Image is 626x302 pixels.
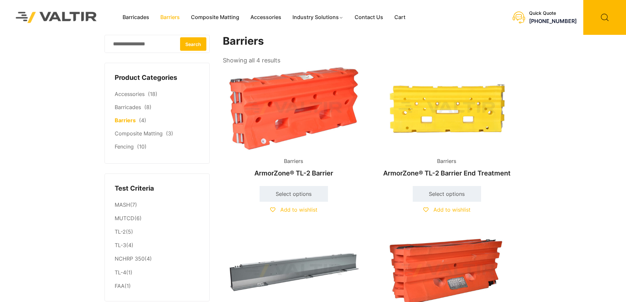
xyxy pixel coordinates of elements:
[180,37,206,51] button: Search
[115,255,145,262] a: NCHRP 350
[115,266,199,279] li: (1)
[115,212,199,225] li: (6)
[223,55,280,66] p: Showing all 4 results
[287,12,349,22] a: Industry Solutions
[389,12,411,22] a: Cart
[155,12,185,22] a: Barriers
[432,156,461,166] span: Barriers
[115,228,126,235] a: TL-2
[223,35,519,48] h1: Barriers
[115,143,134,150] a: Fencing
[7,3,105,31] img: Valtir Rentals
[115,283,125,289] a: FAA
[115,184,199,194] h4: Test Criteria
[144,104,151,110] span: (8)
[280,206,317,213] span: Add to wishlist
[115,215,134,221] a: MUTCD
[115,73,199,83] h4: Product Categories
[529,18,577,24] a: [PHONE_NUMBER]
[115,242,126,248] a: TL-3
[115,239,199,252] li: (4)
[115,130,163,137] a: Composite Matting
[115,117,136,124] a: Barriers
[185,12,245,22] a: Composite Matting
[115,91,145,97] a: Accessories
[137,143,147,150] span: (10)
[260,186,328,202] a: Select options for “ArmorZone® TL-2 Barrier”
[245,12,287,22] a: Accessories
[223,166,365,180] h2: ArmorZone® TL-2 Barrier
[270,206,317,213] a: Add to wishlist
[223,66,365,180] a: BarriersArmorZone® TL-2 Barrier
[166,130,173,137] span: (3)
[376,66,518,180] a: BarriersArmorZone® TL-2 Barrier End Treatment
[139,117,146,124] span: (4)
[117,12,155,22] a: Barricades
[433,206,471,213] span: Add to wishlist
[413,186,481,202] a: Select options for “ArmorZone® TL-2 Barrier End Treatment”
[279,156,308,166] span: Barriers
[115,225,199,239] li: (5)
[148,91,157,97] span: (18)
[376,166,518,180] h2: ArmorZone® TL-2 Barrier End Treatment
[115,252,199,266] li: (4)
[115,269,126,276] a: TL-4
[349,12,389,22] a: Contact Us
[115,198,199,212] li: (7)
[115,279,199,291] li: (1)
[529,11,577,16] div: Quick Quote
[115,201,130,208] a: MASH
[115,104,141,110] a: Barricades
[423,206,471,213] a: Add to wishlist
